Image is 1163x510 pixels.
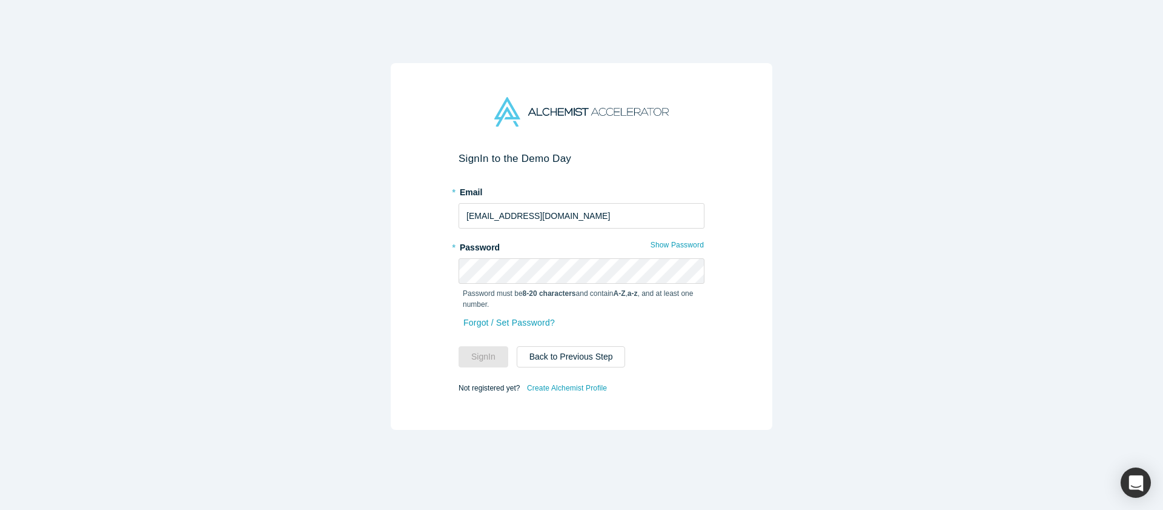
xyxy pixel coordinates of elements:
[494,97,669,127] img: Alchemist Accelerator Logo
[459,346,508,367] button: SignIn
[459,237,704,254] label: Password
[517,346,626,367] button: Back to Previous Step
[459,182,704,199] label: Email
[459,152,704,165] h2: Sign In to the Demo Day
[526,380,608,396] a: Create Alchemist Profile
[523,289,576,298] strong: 8-20 characters
[628,289,638,298] strong: a-z
[614,289,626,298] strong: A-Z
[463,312,555,334] a: Forgot / Set Password?
[459,384,520,392] span: Not registered yet?
[650,237,704,253] button: Show Password
[463,288,700,310] p: Password must be and contain , , and at least one number.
